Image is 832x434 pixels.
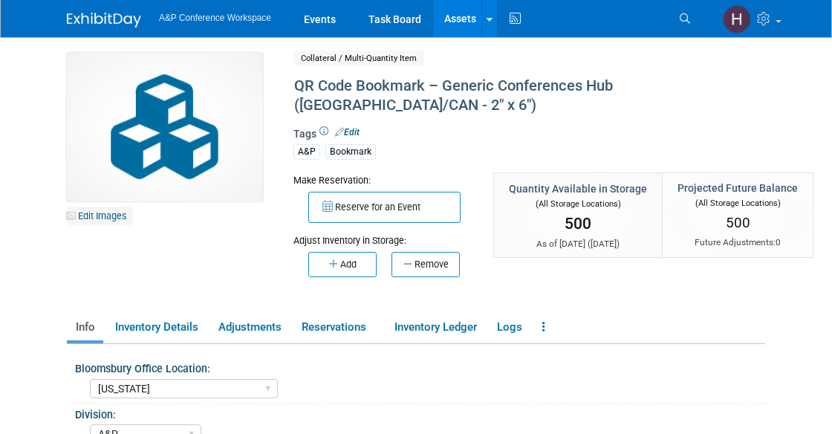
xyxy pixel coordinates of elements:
[776,237,781,247] span: 0
[386,314,485,340] a: Inventory Ledger
[335,127,360,137] a: Edit
[726,214,750,231] span: 500
[293,144,320,160] div: A&P
[509,181,647,196] div: Quantity Available in Storage
[488,314,530,340] a: Logs
[293,51,424,66] span: Collateral / Multi-Quantity Item
[159,13,271,23] span: A&P Conference Workspace
[509,238,647,250] div: As of [DATE] ( )
[723,5,751,33] img: Hannah Siegel
[293,314,383,340] a: Reservations
[67,13,141,27] img: ExhibitDay
[509,196,647,210] div: (All Storage Locations)
[677,195,798,210] div: (All Storage Locations)
[677,181,798,195] div: Projected Future Balance
[293,172,471,187] div: Make Reservation:
[308,252,377,277] button: Add
[209,314,290,340] a: Adjustments
[67,207,133,225] a: Edit Images
[565,215,591,233] span: 500
[75,357,770,376] div: Bloomsbury Office Location:
[325,144,376,160] div: Bookmark
[67,53,263,201] img: Collateral-Icon-2.png
[391,252,460,277] button: Remove
[293,126,752,169] div: Tags
[591,239,617,249] span: [DATE]
[106,314,207,340] a: Inventory Details
[67,314,103,340] a: Info
[75,404,770,422] div: Division:
[293,223,471,247] div: Adjust Inventory in Storage:
[308,192,461,223] button: Reserve for an Event
[289,73,752,118] div: QR Code Bookmark – Generic Conferences Hub ([GEOGRAPHIC_DATA]/CAN - 2" x 6")
[677,236,798,249] div: Future Adjustments:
